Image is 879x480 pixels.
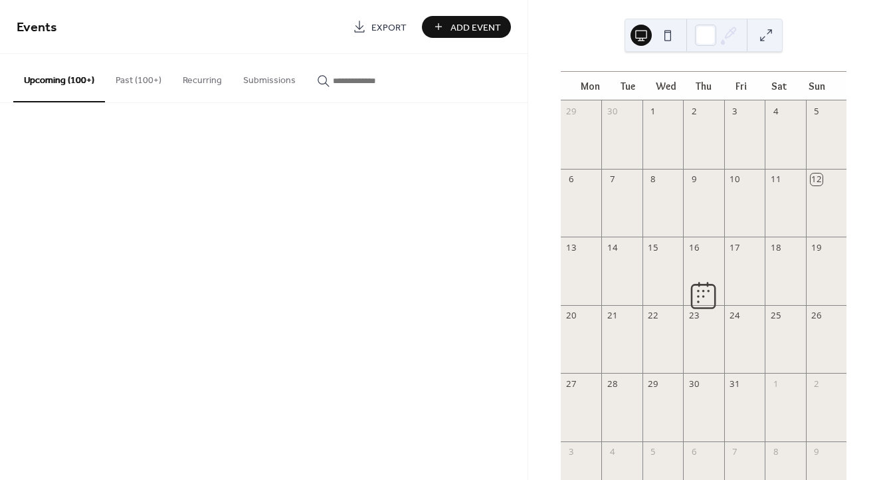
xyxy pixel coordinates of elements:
[688,310,700,322] div: 23
[769,106,781,118] div: 4
[647,72,685,100] div: Wed
[769,310,781,322] div: 25
[729,378,741,390] div: 31
[609,72,647,100] div: Tue
[565,378,577,390] div: 27
[571,72,609,100] div: Mon
[233,54,306,101] button: Submissions
[606,106,618,118] div: 30
[684,72,722,100] div: Thu
[811,378,823,390] div: 2
[811,310,823,322] div: 26
[798,72,836,100] div: Sun
[688,378,700,390] div: 30
[647,310,659,322] div: 22
[422,16,511,38] button: Add Event
[769,446,781,458] div: 8
[606,241,618,253] div: 14
[729,310,741,322] div: 24
[688,241,700,253] div: 16
[811,106,823,118] div: 5
[13,54,105,102] button: Upcoming (100+)
[17,15,57,41] span: Events
[371,21,407,35] span: Export
[729,174,741,185] div: 10
[606,378,618,390] div: 28
[760,72,798,100] div: Sat
[769,378,781,390] div: 1
[606,310,618,322] div: 21
[769,174,781,185] div: 11
[811,174,823,185] div: 12
[565,106,577,118] div: 29
[105,54,172,101] button: Past (100+)
[565,446,577,458] div: 3
[172,54,233,101] button: Recurring
[722,72,760,100] div: Fri
[565,174,577,185] div: 6
[647,241,659,253] div: 15
[565,310,577,322] div: 20
[647,106,659,118] div: 1
[450,21,501,35] span: Add Event
[688,446,700,458] div: 6
[606,174,618,185] div: 7
[729,446,741,458] div: 7
[606,446,618,458] div: 4
[729,241,741,253] div: 17
[811,241,823,253] div: 19
[565,241,577,253] div: 13
[647,446,659,458] div: 5
[811,446,823,458] div: 9
[688,174,700,185] div: 9
[769,241,781,253] div: 18
[343,16,417,38] a: Export
[647,378,659,390] div: 29
[647,174,659,185] div: 8
[729,106,741,118] div: 3
[688,106,700,118] div: 2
